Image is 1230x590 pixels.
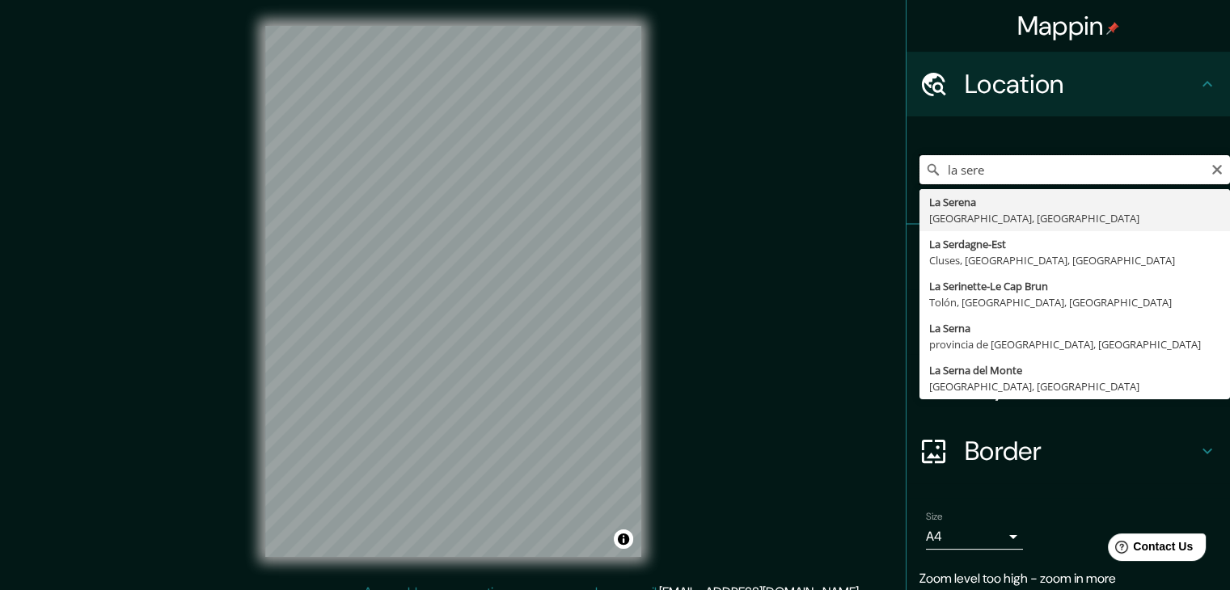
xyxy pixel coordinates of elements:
[929,294,1220,310] div: Tolón, [GEOGRAPHIC_DATA], [GEOGRAPHIC_DATA]
[926,524,1023,550] div: A4
[907,289,1230,354] div: Style
[265,26,641,557] canvas: Map
[929,252,1220,268] div: Cluses, [GEOGRAPHIC_DATA], [GEOGRAPHIC_DATA]
[929,362,1220,378] div: La Serna del Monte
[929,210,1220,226] div: [GEOGRAPHIC_DATA], [GEOGRAPHIC_DATA]
[1086,527,1212,572] iframe: Help widget launcher
[1017,10,1120,42] h4: Mappin
[929,336,1220,352] div: provincia de [GEOGRAPHIC_DATA], [GEOGRAPHIC_DATA]
[614,529,633,549] button: Toggle attribution
[926,510,943,524] label: Size
[907,354,1230,419] div: Layout
[919,569,1217,588] p: Zoom level too high - zoom in more
[965,68,1198,100] h4: Location
[929,320,1220,336] div: La Serna
[907,52,1230,116] div: Location
[929,278,1220,294] div: La Serinette-Le Cap Brun
[1211,161,1224,176] button: Clear
[929,236,1220,252] div: La Serdagne-Est
[1106,22,1119,35] img: pin-icon.png
[907,225,1230,289] div: Pins
[919,155,1230,184] input: Pick your city or area
[907,419,1230,483] div: Border
[965,435,1198,467] h4: Border
[929,194,1220,210] div: La Serena
[965,370,1198,402] h4: Layout
[929,378,1220,394] div: [GEOGRAPHIC_DATA], [GEOGRAPHIC_DATA]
